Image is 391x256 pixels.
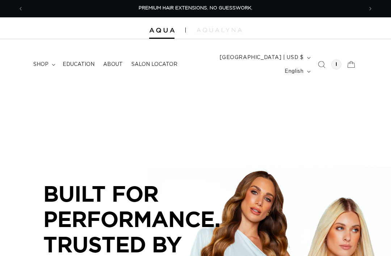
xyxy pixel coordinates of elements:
summary: Search [314,56,329,72]
span: PREMIUM HAIR EXTENSIONS. NO GUESSWORK. [139,6,252,11]
span: shop [33,61,49,68]
button: [GEOGRAPHIC_DATA] | USD $ [215,51,314,64]
a: Education [58,57,99,72]
img: aqualyna.com [197,28,242,32]
span: Salon Locator [131,61,177,68]
span: Education [63,61,94,68]
span: English [285,68,303,75]
a: About [99,57,127,72]
span: About [103,61,123,68]
a: Salon Locator [127,57,182,72]
img: Aqua Hair Extensions [149,28,175,33]
button: Next announcement [362,2,378,16]
span: [GEOGRAPHIC_DATA] | USD $ [220,54,304,62]
button: Previous announcement [13,2,29,16]
button: English [280,64,313,78]
summary: shop [29,57,58,72]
